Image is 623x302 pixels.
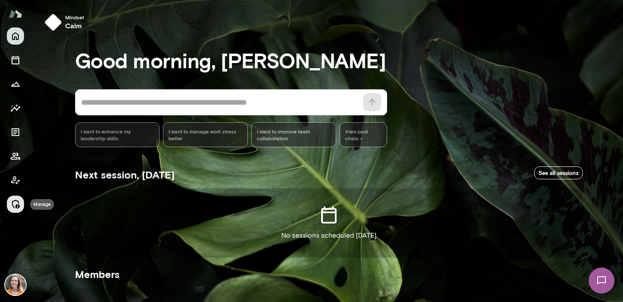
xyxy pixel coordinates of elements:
button: Documents [7,124,24,141]
p: No sessions scheduled [DATE] [281,230,376,241]
div: I want to improve team collaboration [251,122,336,147]
span: I want to enhance my leadership skills [81,128,154,142]
img: Carrie Kelly [5,275,26,295]
div: Manage [30,199,54,210]
h5: Next session, [DATE] [75,168,175,181]
h6: calm [65,21,84,31]
button: Insights [7,100,24,117]
img: Mento [9,6,22,22]
span: I want to improve team collaboration [257,128,331,142]
div: I want to enhance my leadership skills [75,122,160,147]
span: Mindset [65,14,84,21]
button: Sessions [7,51,24,69]
img: mindset [45,14,62,31]
h3: Good morning, [PERSON_NAME] [75,48,583,72]
h5: Members [75,267,583,281]
button: Mindsetcalm [41,10,91,34]
button: Members [7,148,24,165]
button: Manage [7,196,24,213]
span: I want to manage work stress better [169,128,242,142]
button: Growth Plan [7,75,24,93]
span: View past chats -> [340,122,387,147]
button: Home [7,27,24,45]
a: See all sessions [534,166,583,180]
div: I want to manage work stress better [163,122,248,147]
button: Client app [7,172,24,189]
